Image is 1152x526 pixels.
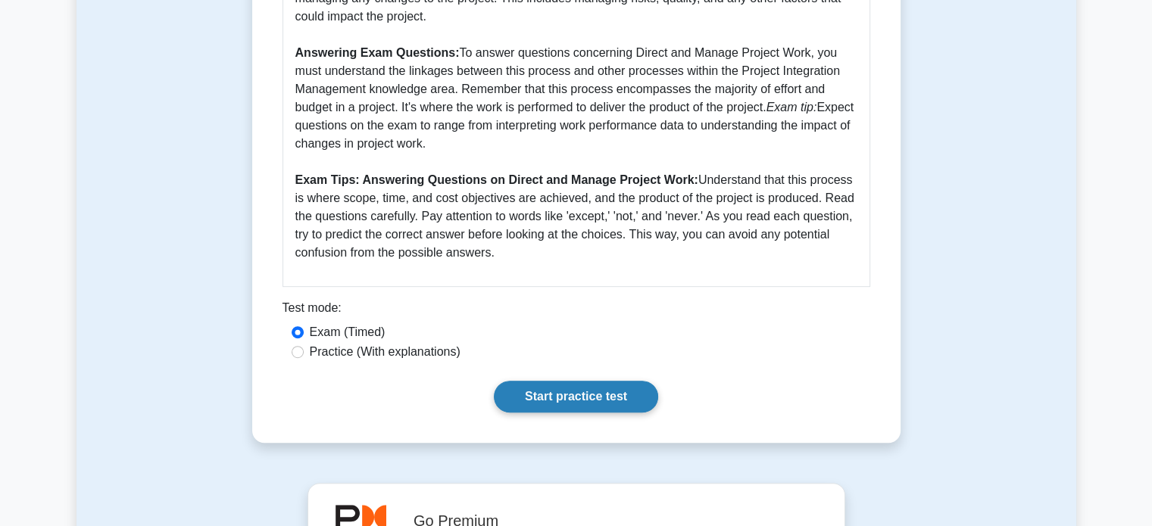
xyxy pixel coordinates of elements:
label: Practice (With explanations) [310,343,460,361]
a: Start practice test [494,381,658,412]
i: Exam tip: [766,101,817,114]
div: Test mode: [283,299,870,323]
b: Exam Tips: Answering Questions on Direct and Manage Project Work: [295,173,698,186]
b: Answering Exam Questions: [295,46,460,59]
label: Exam (Timed) [310,323,386,341]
